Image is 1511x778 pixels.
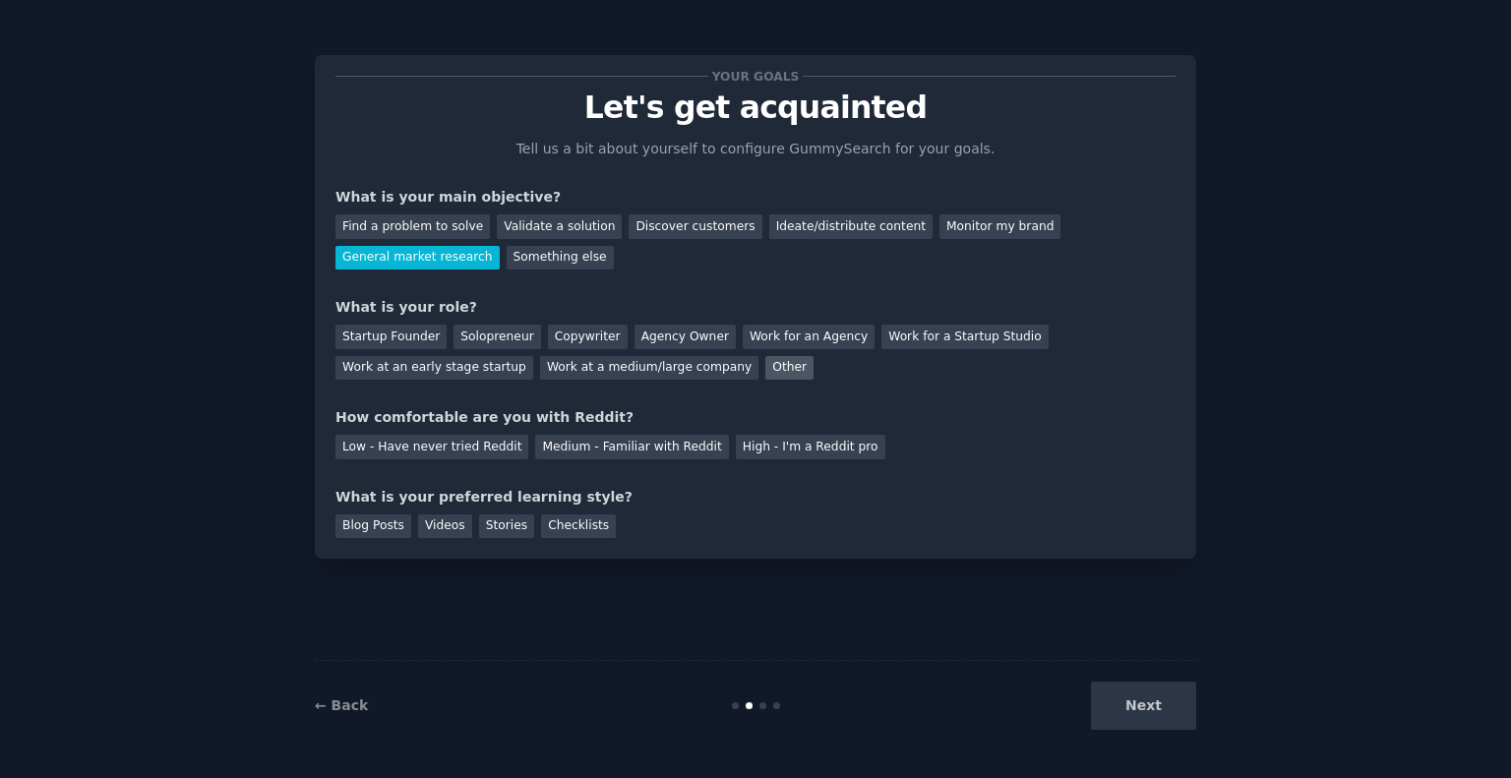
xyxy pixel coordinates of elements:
[335,187,1176,208] div: What is your main objective?
[629,214,761,239] div: Discover customers
[541,514,616,539] div: Checklists
[540,356,758,381] div: Work at a medium/large company
[335,356,533,381] div: Work at an early stage startup
[335,90,1176,125] p: Let's get acquainted
[335,514,411,539] div: Blog Posts
[418,514,472,539] div: Videos
[939,214,1060,239] div: Monitor my brand
[765,356,814,381] div: Other
[743,325,875,349] div: Work for an Agency
[335,214,490,239] div: Find a problem to solve
[535,435,728,459] div: Medium - Familiar with Reddit
[335,435,528,459] div: Low - Have never tried Reddit
[315,697,368,713] a: ← Back
[335,407,1176,428] div: How comfortable are you with Reddit?
[479,514,534,539] div: Stories
[635,325,736,349] div: Agency Owner
[708,66,803,87] span: Your goals
[769,214,933,239] div: Ideate/distribute content
[335,246,500,270] div: General market research
[335,487,1176,508] div: What is your preferred learning style?
[548,325,628,349] div: Copywriter
[881,325,1048,349] div: Work for a Startup Studio
[453,325,540,349] div: Solopreneur
[335,325,447,349] div: Startup Founder
[497,214,622,239] div: Validate a solution
[508,139,1003,159] p: Tell us a bit about yourself to configure GummySearch for your goals.
[507,246,614,270] div: Something else
[335,297,1176,318] div: What is your role?
[736,435,885,459] div: High - I'm a Reddit pro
